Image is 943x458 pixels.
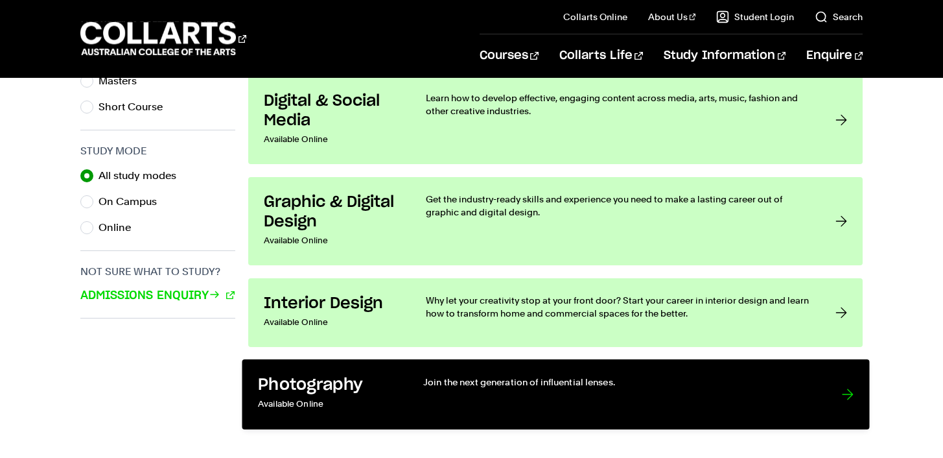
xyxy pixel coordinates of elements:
div: Go to homepage [80,20,246,57]
p: Available Online [264,313,400,331]
label: Short Course [99,98,173,116]
h3: Interior Design [264,294,400,313]
label: Online [99,219,141,237]
a: Study Information [664,34,786,77]
a: Graphic & Digital Design Available Online Get the industry-ready skills and experience you need t... [248,177,863,265]
p: Available Online [264,130,400,149]
p: Why let your creativity stop at your front door? Start your career in interior design and learn h... [426,294,810,320]
p: Available Online [258,395,397,414]
a: Digital & Social Media Available Online Learn how to develop effective, engaging content across m... [248,76,863,164]
a: Collarts Online [563,10,627,23]
label: All study modes [99,167,187,185]
h3: Study Mode [80,143,235,159]
a: Collarts Life [559,34,643,77]
h3: Graphic & Digital Design [264,193,400,232]
label: On Campus [99,193,167,211]
h3: Not sure what to study? [80,264,235,280]
h3: Digital & Social Media [264,91,400,130]
p: Join the next generation of influential lenses. [423,375,815,388]
p: Learn how to develop effective, engaging content across media, arts, music, fashion and other cre... [426,91,810,117]
a: About Us [648,10,696,23]
a: Enquire [806,34,863,77]
p: Get the industry-ready skills and experience you need to make a lasting career out of graphic and... [426,193,810,219]
a: Search [815,10,863,23]
a: Interior Design Available Online Why let your creativity stop at your front door? Start your care... [248,278,863,347]
a: Admissions Enquiry [80,287,235,304]
label: Masters [99,72,147,90]
a: Photography Available Online Join the next generation of influential lenses. [242,359,869,429]
p: Available Online [264,232,400,250]
h3: Photography [258,375,397,395]
a: Student Login [716,10,794,23]
a: Courses [480,34,539,77]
